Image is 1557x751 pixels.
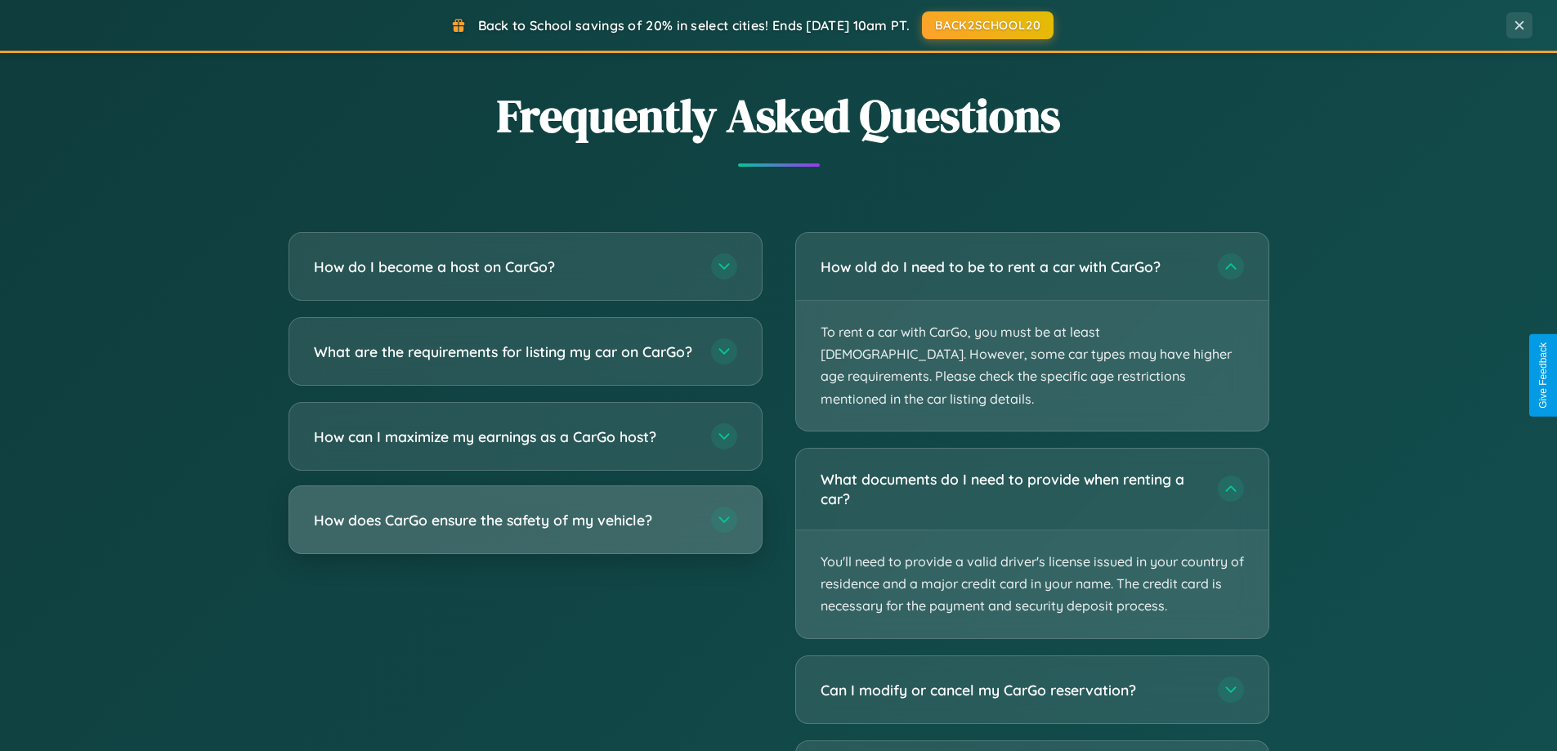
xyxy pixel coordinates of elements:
[821,469,1201,509] h3: What documents do I need to provide when renting a car?
[796,301,1268,431] p: To rent a car with CarGo, you must be at least [DEMOGRAPHIC_DATA]. However, some car types may ha...
[821,257,1201,277] h3: How old do I need to be to rent a car with CarGo?
[289,84,1269,147] h2: Frequently Asked Questions
[478,17,910,34] span: Back to School savings of 20% in select cities! Ends [DATE] 10am PT.
[796,530,1268,638] p: You'll need to provide a valid driver's license issued in your country of residence and a major c...
[922,11,1054,39] button: BACK2SCHOOL20
[314,510,695,530] h3: How does CarGo ensure the safety of my vehicle?
[821,679,1201,700] h3: Can I modify or cancel my CarGo reservation?
[1537,342,1549,409] div: Give Feedback
[314,427,695,447] h3: How can I maximize my earnings as a CarGo host?
[314,257,695,277] h3: How do I become a host on CarGo?
[314,342,695,362] h3: What are the requirements for listing my car on CarGo?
